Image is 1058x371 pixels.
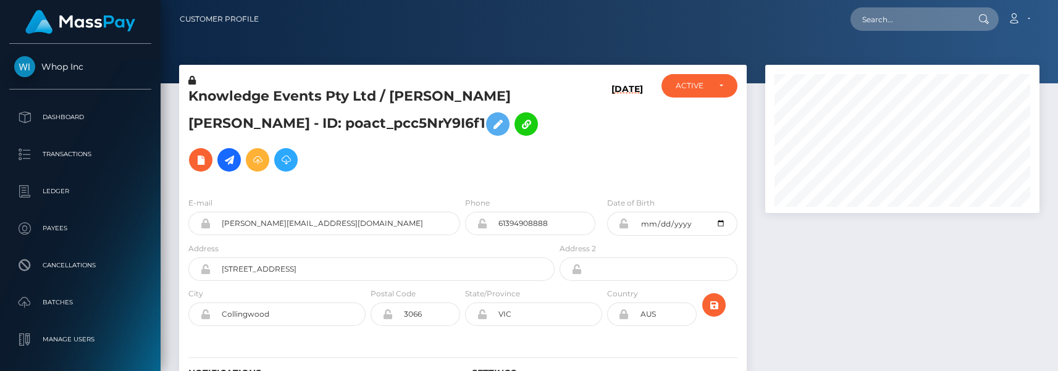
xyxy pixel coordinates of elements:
[611,84,643,182] h6: [DATE]
[9,250,151,281] a: Cancellations
[188,243,219,254] label: Address
[217,148,241,172] a: Initiate Payout
[371,288,416,299] label: Postal Code
[9,102,151,133] a: Dashboard
[676,81,709,91] div: ACTIVE
[14,182,146,201] p: Ledger
[9,324,151,355] a: Manage Users
[25,10,135,34] img: MassPay Logo
[850,7,967,31] input: Search...
[607,288,638,299] label: Country
[465,198,490,209] label: Phone
[9,61,151,72] span: Whop Inc
[14,108,146,127] p: Dashboard
[9,287,151,318] a: Batches
[14,145,146,164] p: Transactions
[661,74,737,98] button: ACTIVE
[9,213,151,244] a: Payees
[14,256,146,275] p: Cancellations
[9,176,151,207] a: Ledger
[14,219,146,238] p: Payees
[9,139,151,170] a: Transactions
[607,198,655,209] label: Date of Birth
[14,330,146,349] p: Manage Users
[465,288,520,299] label: State/Province
[14,293,146,312] p: Batches
[188,87,548,178] h5: Knowledge Events Pty Ltd / [PERSON_NAME] [PERSON_NAME] - ID: poact_pcc5NrY9I6f1
[560,243,596,254] label: Address 2
[188,288,203,299] label: City
[14,56,35,77] img: Whop Inc
[180,6,259,32] a: Customer Profile
[188,198,212,209] label: E-mail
